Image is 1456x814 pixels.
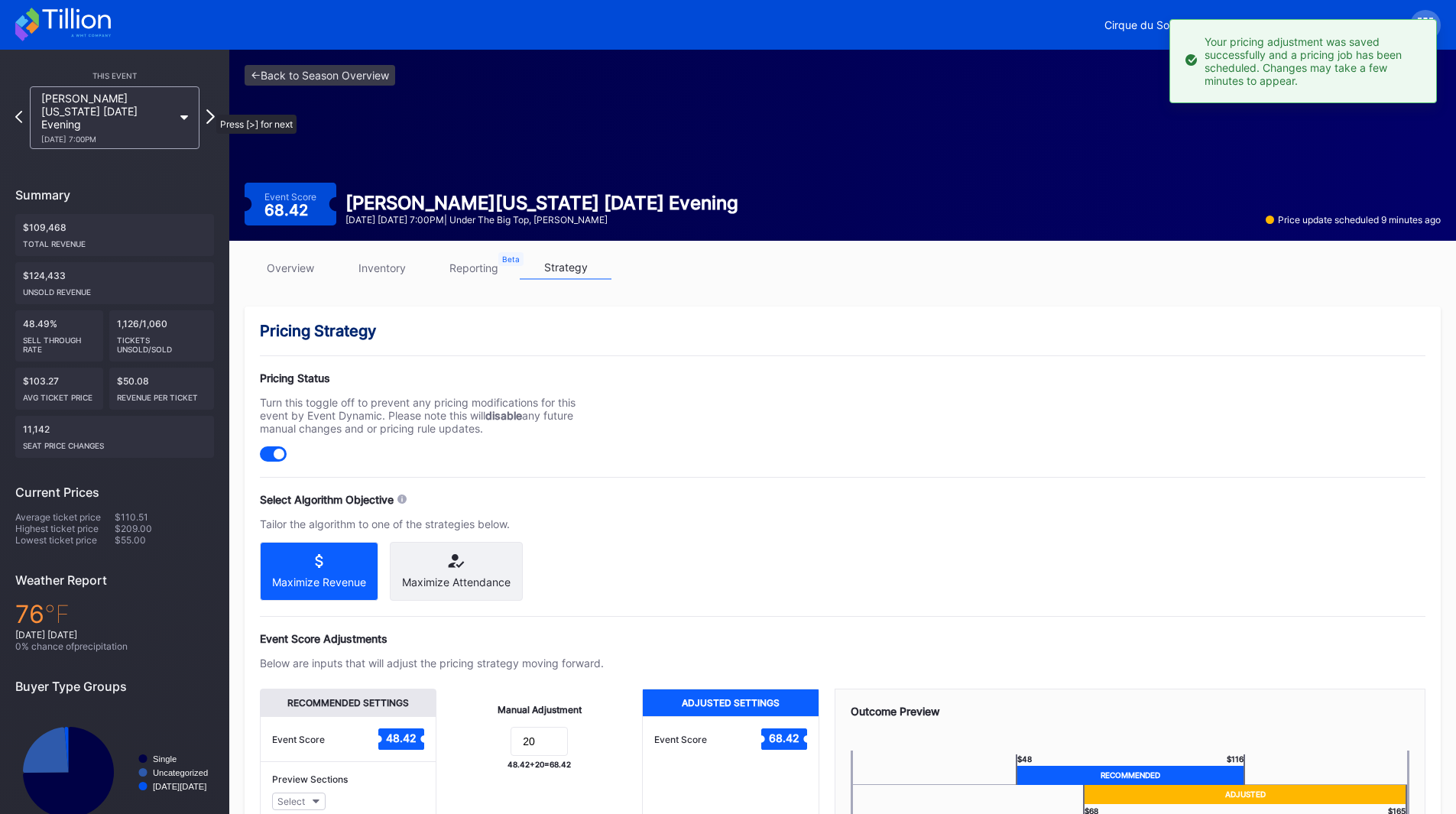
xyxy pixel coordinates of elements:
div: Recommended Settings [261,689,436,716]
div: Highest ticket price [15,523,115,534]
div: 48.49% [15,310,103,362]
div: Event Score Adjustments [260,632,1425,645]
div: [DATE] [DATE] 7:00PM | Under the Big Top, [PERSON_NAME] [345,214,738,225]
div: Buyer Type Groups [15,679,214,694]
div: $109,468 [15,214,214,256]
div: Total Revenue [23,233,206,248]
div: Average ticket price [15,511,115,523]
div: Tailor the algorithm to one of the strategies below. [260,517,604,530]
strong: disable [485,409,522,422]
div: Select [277,796,305,807]
a: reporting [428,256,520,280]
div: Select Algorithm Objective [260,493,394,506]
div: Tickets Unsold/Sold [117,329,207,354]
div: This Event [15,71,214,80]
div: Price update scheduled 9 minutes ago [1266,214,1441,225]
div: Preview Sections [272,773,424,785]
div: Below are inputs that will adjust the pricing strategy moving forward. [260,657,604,670]
div: 48.42 + 20 = 68.42 [507,760,571,769]
div: Turn this toggle off to prevent any pricing modifications for this event by Event Dynamic. Please... [260,396,604,435]
a: <-Back to Season Overview [245,65,395,86]
text: 68.42 [769,731,799,744]
div: seat price changes [23,435,206,450]
div: Avg ticket price [23,387,96,402]
div: Event Score [264,191,316,203]
div: 68.42 [264,203,312,218]
div: Maximize Attendance [402,576,511,589]
div: $124,433 [15,262,214,304]
div: Recommended [1016,766,1245,785]
a: overview [245,256,336,280]
div: Lowest ticket price [15,534,115,546]
div: Manual Adjustment [498,704,582,715]
div: $ 48 [1016,754,1032,766]
div: $ 116 [1227,754,1245,766]
text: 48.42 [386,731,417,744]
div: Cirque du Soleil [PERSON_NAME][US_STATE] Primary [1104,18,1372,31]
div: Outcome Preview [851,705,1410,718]
div: Revenue per ticket [117,387,207,402]
button: Select [272,793,326,810]
div: $50.08 [109,368,215,410]
div: Weather Report [15,572,214,588]
div: 0 % chance of precipitation [15,640,214,652]
div: Pricing Status [260,371,604,384]
div: [DATE] [DATE] [15,629,214,640]
div: $103.27 [15,368,103,410]
a: strategy [520,256,611,280]
div: Pricing Strategy [260,322,1425,340]
span: ℉ [44,599,70,629]
div: Summary [15,187,214,203]
text: Single [153,754,177,764]
button: Cirque du Soleil [PERSON_NAME][US_STATE] Primary [1093,11,1399,39]
text: [DATE][DATE] [153,782,206,791]
div: Adjusted Settings [643,689,818,716]
div: Sell Through Rate [23,329,96,354]
div: $209.00 [115,523,214,534]
a: inventory [336,256,428,280]
div: 1,126/1,060 [109,310,215,362]
div: Current Prices [15,485,214,500]
div: 76 [15,599,214,629]
div: Event Score [272,734,325,745]
text: Uncategorized [153,768,208,777]
div: Maximize Revenue [272,576,366,589]
div: [PERSON_NAME][US_STATE] [DATE] Evening [345,192,738,214]
div: Unsold Revenue [23,281,206,297]
div: 11,142 [15,416,214,458]
div: Adjusted [1083,785,1407,804]
div: [DATE] 7:00PM [41,135,173,144]
div: $55.00 [115,534,214,546]
div: $110.51 [115,511,214,523]
div: [PERSON_NAME][US_STATE] [DATE] Evening [41,92,173,144]
div: Event Score [654,734,707,745]
div: Your pricing adjustment was saved successfully and a pricing job has been scheduled. Changes may ... [1205,35,1421,87]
